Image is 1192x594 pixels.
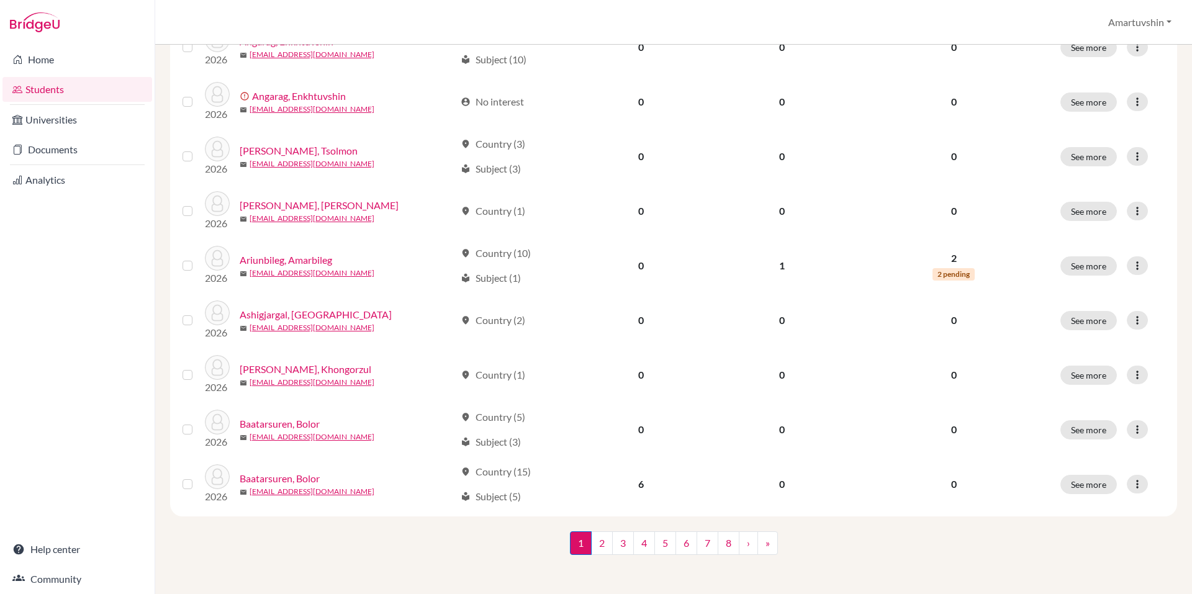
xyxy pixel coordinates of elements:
button: See more [1060,92,1117,112]
img: Baatarsuren, Bolor [205,464,230,489]
span: mail [240,106,247,114]
span: mail [240,161,247,168]
p: 2026 [205,325,230,340]
p: 0 [862,149,1045,164]
span: local_library [461,273,471,283]
a: [EMAIL_ADDRESS][DOMAIN_NAME] [250,486,374,497]
span: mail [240,325,247,332]
span: location_on [461,467,471,477]
div: Country (15) [461,464,531,479]
div: No interest [461,94,524,109]
a: Baatarsuren, Bolor [240,416,320,431]
p: 2026 [205,216,230,231]
span: local_library [461,437,471,447]
a: 4 [633,531,655,555]
button: See more [1060,202,1117,221]
a: [EMAIL_ADDRESS][DOMAIN_NAME] [250,268,374,279]
td: 0 [710,184,854,238]
div: Subject (5) [461,489,521,504]
a: » [757,531,778,555]
button: See more [1060,256,1117,276]
div: Country (2) [461,313,525,328]
span: error_outline [240,91,252,101]
img: Ashigjargal, Khulan [205,300,230,325]
a: [PERSON_NAME], Khongorzul [240,362,371,377]
span: location_on [461,248,471,258]
p: 2026 [205,489,230,504]
p: 0 [862,204,1045,218]
div: Subject (1) [461,271,521,286]
a: Universities [2,107,152,132]
a: Community [2,567,152,592]
p: 0 [862,313,1045,328]
a: Home [2,47,152,72]
div: Country (10) [461,246,531,261]
td: 0 [710,129,854,184]
a: 7 [697,531,718,555]
a: Help center [2,537,152,562]
td: 0 [710,74,854,129]
p: 2026 [205,52,230,67]
a: Analytics [2,168,152,192]
img: Baatarsuren, Bolor [205,410,230,434]
a: [EMAIL_ADDRESS][DOMAIN_NAME] [250,49,374,60]
button: See more [1060,366,1117,385]
div: Country (1) [461,367,525,382]
a: Students [2,77,152,102]
td: 0 [572,20,710,74]
img: Ariguun, Tsolmon [205,137,230,161]
span: local_library [461,55,471,65]
td: 0 [572,293,710,348]
span: local_library [461,164,471,174]
p: 2026 [205,380,230,395]
a: [EMAIL_ADDRESS][DOMAIN_NAME] [250,104,374,115]
span: 2 pending [932,268,975,281]
span: mail [240,215,247,223]
p: 0 [862,94,1045,109]
a: 2 [591,531,613,555]
p: 2 [862,251,1045,266]
a: Ariunbileg, Amarbileg [240,253,332,268]
p: 2026 [205,161,230,176]
a: Angarag, Enkhtuvshin [252,89,346,104]
div: Country (3) [461,137,525,151]
td: 0 [572,129,710,184]
button: See more [1060,38,1117,57]
a: [PERSON_NAME], Tsolmon [240,143,358,158]
span: 1 [570,531,592,555]
a: 6 [675,531,697,555]
a: › [739,531,758,555]
span: location_on [461,315,471,325]
p: 2026 [205,107,230,122]
td: 1 [710,238,854,293]
a: Documents [2,137,152,162]
span: location_on [461,370,471,380]
div: Country (1) [461,204,525,218]
img: Ariunbileg, Amarbileg [205,246,230,271]
a: [EMAIL_ADDRESS][DOMAIN_NAME] [250,377,374,388]
div: Subject (3) [461,161,521,176]
span: location_on [461,412,471,422]
button: See more [1060,147,1117,166]
td: 0 [710,20,854,74]
span: mail [240,488,247,496]
a: [EMAIL_ADDRESS][DOMAIN_NAME] [250,158,374,169]
div: Subject (10) [461,52,526,67]
img: Bridge-U [10,12,60,32]
span: location_on [461,139,471,149]
p: 0 [862,40,1045,55]
td: 0 [572,238,710,293]
a: Baatarsuren, Bolor [240,471,320,486]
a: [EMAIL_ADDRESS][DOMAIN_NAME] [250,431,374,443]
a: 8 [718,531,739,555]
nav: ... [570,531,778,565]
p: 2026 [205,434,230,449]
td: 0 [710,457,854,511]
td: 0 [710,293,854,348]
p: 0 [862,422,1045,437]
p: 0 [862,367,1045,382]
a: Ashigjargal, [GEOGRAPHIC_DATA] [240,307,392,322]
td: 0 [710,348,854,402]
span: mail [240,379,247,387]
td: 0 [572,74,710,129]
